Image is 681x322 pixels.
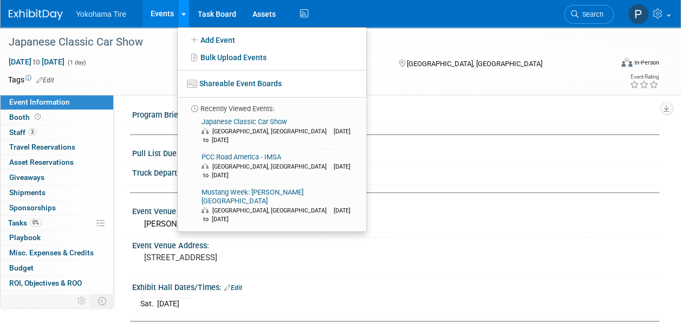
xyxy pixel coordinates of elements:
span: to [31,57,42,66]
span: Event Information [9,98,70,106]
span: [DATE] [DATE] [8,57,65,67]
div: Event Venue Name: [132,203,659,217]
a: Shareable Event Boards [178,74,366,93]
span: Misc. Expenses & Credits [9,248,94,257]
a: Event Information [1,95,113,110]
a: Travel Reservations [1,140,113,154]
a: Misc. Expenses & Credits [1,246,113,260]
pre: [STREET_ADDRESS] [144,253,340,262]
div: Exhibit Hall Dates/Times: [132,279,659,293]
span: Booth [9,113,43,121]
a: Japanese Classic Car Show [GEOGRAPHIC_DATA], [GEOGRAPHIC_DATA] [DATE] to [DATE] [181,114,362,149]
div: Pull List Due TSP: [132,145,659,159]
span: Asset Reservations [9,158,74,166]
button: Committed [175,57,239,68]
span: Shipments [9,188,46,197]
a: Asset Reservations [1,155,113,170]
td: Sat. [140,298,157,309]
a: Attachments [1,291,113,306]
a: Mustang Week: [PERSON_NAME][GEOGRAPHIC_DATA] [GEOGRAPHIC_DATA], [GEOGRAPHIC_DATA] [DATE] to [DATE] [181,184,362,228]
a: Tasks0% [1,216,113,230]
span: Playbook [9,233,41,242]
a: ROI, Objectives & ROO [1,276,113,291]
div: Truck Depart TSP or LTL Ship Date: [132,165,659,179]
div: In-Person [634,59,659,67]
img: ExhibitDay [9,9,63,20]
a: Booth [1,110,113,125]
div: Program Brief: [132,107,659,121]
span: [GEOGRAPHIC_DATA], [GEOGRAPHIC_DATA] [212,163,332,170]
span: Budget [9,263,34,272]
span: Travel Reservations [9,143,75,151]
img: Paris Hull [628,4,648,24]
td: Toggle Event Tabs [92,294,114,308]
a: PCC Road America - IMSA [GEOGRAPHIC_DATA], [GEOGRAPHIC_DATA] [DATE] to [DATE] [181,149,362,184]
a: Sponsorships [1,201,113,215]
img: seventboard-3.png [187,80,197,88]
a: Search [564,5,614,24]
a: Playbook [1,230,113,245]
td: Personalize Event Tab Strip [73,294,92,308]
span: Sponsorships [9,203,56,212]
li: Recently Viewed Events: [178,97,366,114]
span: [DATE] to [DATE] [202,163,351,179]
a: Edit [36,76,54,84]
a: Bulk Upload Events [178,49,366,66]
span: Giveaways [9,173,44,182]
span: [GEOGRAPHIC_DATA], [GEOGRAPHIC_DATA] [212,207,332,214]
span: [GEOGRAPHIC_DATA], [GEOGRAPHIC_DATA] [407,60,542,68]
a: Edit [224,284,242,292]
div: Event Format [565,56,659,73]
a: Add Event [178,31,366,49]
span: Booth not reserved yet [33,113,43,121]
span: Attachments [9,294,53,302]
span: [DATE] to [DATE] [202,128,351,144]
a: Staff3 [1,125,113,140]
div: Event Rating [630,74,659,80]
span: Staff [9,128,36,137]
div: Event Venue Address: [132,237,659,251]
a: Shipments [1,185,113,200]
div: Japanese Classic Car Show [5,33,604,52]
td: [DATE] [157,298,179,309]
div: [PERSON_NAME][GEOGRAPHIC_DATA] [140,216,651,233]
td: Tags [8,74,54,85]
span: 0% [30,218,42,227]
span: [GEOGRAPHIC_DATA], [GEOGRAPHIC_DATA] [212,128,332,135]
span: (1 day) [67,59,86,66]
span: Search [579,10,604,18]
span: Yokohama Tire [76,10,126,18]
img: Format-Inperson.png [621,58,632,67]
span: ROI, Objectives & ROO [9,279,82,287]
a: Giveaways [1,170,113,185]
a: Budget [1,261,113,275]
span: 3 [28,128,36,136]
span: Tasks [8,218,42,227]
